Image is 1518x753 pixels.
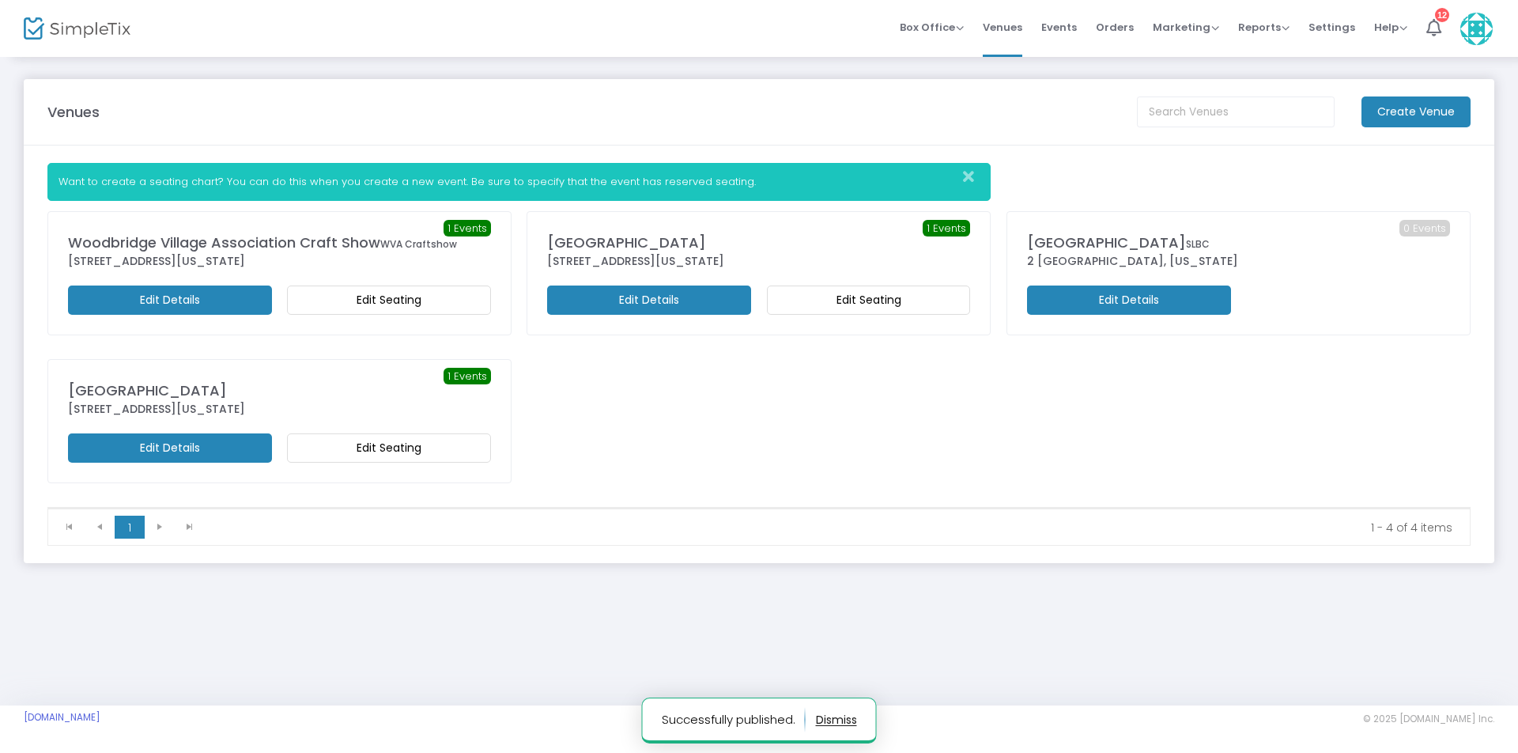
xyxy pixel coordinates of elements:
[444,220,491,237] span: 1 Events
[1361,96,1471,127] m-button: Create Venue
[1238,20,1290,35] span: Reports
[1363,713,1494,725] span: © 2025 [DOMAIN_NAME] Inc.
[287,433,491,463] m-button: Edit Seating
[1153,20,1219,35] span: Marketing
[1041,7,1077,47] span: Events
[68,401,491,418] div: [STREET_ADDRESS][US_STATE]
[923,220,970,237] span: 1 Events
[547,253,970,270] div: [STREET_ADDRESS][US_STATE]
[547,232,970,253] div: [GEOGRAPHIC_DATA]
[1399,220,1450,237] span: 0 Events
[68,286,272,315] m-button: Edit Details
[287,286,491,315] m-button: Edit Seating
[816,707,857,732] button: dismiss
[216,520,1452,535] kendo-pager-info: 1 - 4 of 4 items
[767,286,971,315] m-button: Edit Seating
[958,164,990,190] button: Close
[1374,20,1407,35] span: Help
[68,380,491,401] div: [GEOGRAPHIC_DATA]
[1308,7,1355,47] span: Settings
[47,163,991,201] div: Want to create a seating chart? You can do this when you create a new event. Be sure to specify t...
[662,707,806,732] p: Successfully published.
[24,711,100,724] a: [DOMAIN_NAME]
[547,286,751,315] m-button: Edit Details
[1435,8,1449,22] div: 12
[1096,7,1134,47] span: Orders
[115,516,145,539] span: Page 1
[1027,286,1231,315] m-button: Edit Details
[983,7,1022,47] span: Venues
[68,253,491,270] div: [STREET_ADDRESS][US_STATE]
[1137,96,1335,127] input: Search Venues
[47,101,100,123] m-panel-title: Venues
[1186,237,1210,251] span: SLBC
[1027,232,1450,253] div: [GEOGRAPHIC_DATA]
[68,232,491,253] div: Woodbridge Village Association Craft Show
[1027,253,1450,270] div: 2 [GEOGRAPHIC_DATA], [US_STATE]
[900,20,964,35] span: Box Office
[444,368,491,385] span: 1 Events
[380,237,457,251] span: WVA Craftshow
[68,433,272,463] m-button: Edit Details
